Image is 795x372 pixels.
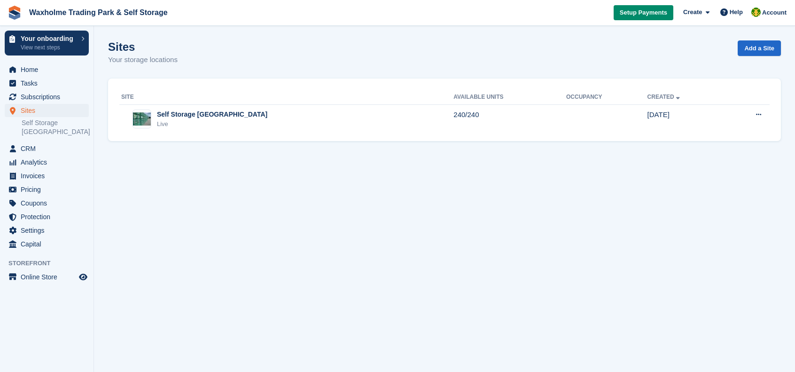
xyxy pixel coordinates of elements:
[5,77,89,90] a: menu
[21,104,77,117] span: Sites
[683,8,702,17] span: Create
[21,183,77,196] span: Pricing
[5,270,89,284] a: menu
[5,183,89,196] a: menu
[5,142,89,155] a: menu
[751,8,761,17] img: Waxholme Self Storage
[614,5,673,21] a: Setup Payments
[21,77,77,90] span: Tasks
[453,104,566,134] td: 240/240
[21,169,77,182] span: Invoices
[566,90,647,105] th: Occupancy
[21,270,77,284] span: Online Store
[5,197,89,210] a: menu
[21,237,77,251] span: Capital
[119,90,453,105] th: Site
[8,6,22,20] img: stora-icon-8386f47178a22dfd0bd8f6a31ec36ba5ce8667c1dd55bd0f319d3a0aa187defe.svg
[21,63,77,76] span: Home
[647,104,725,134] td: [DATE]
[21,43,77,52] p: View next steps
[22,119,89,136] a: Self Storage [GEOGRAPHIC_DATA]
[21,142,77,155] span: CRM
[157,110,267,119] div: Self Storage [GEOGRAPHIC_DATA]
[5,224,89,237] a: menu
[21,35,77,42] p: Your onboarding
[25,5,171,20] a: Waxholme Trading Park & Self Storage
[5,237,89,251] a: menu
[21,156,77,169] span: Analytics
[647,94,682,100] a: Created
[5,63,89,76] a: menu
[5,90,89,103] a: menu
[21,210,77,223] span: Protection
[21,224,77,237] span: Settings
[730,8,743,17] span: Help
[21,197,77,210] span: Coupons
[108,55,178,65] p: Your storage locations
[133,112,151,126] img: Image of Self Storage Hull & East Yorkshire site
[5,169,89,182] a: menu
[78,271,89,283] a: Preview store
[738,40,781,56] a: Add a Site
[108,40,178,53] h1: Sites
[5,210,89,223] a: menu
[453,90,566,105] th: Available Units
[5,31,89,55] a: Your onboarding View next steps
[8,259,94,268] span: Storefront
[762,8,787,17] span: Account
[5,156,89,169] a: menu
[157,119,267,129] div: Live
[620,8,667,17] span: Setup Payments
[21,90,77,103] span: Subscriptions
[5,104,89,117] a: menu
